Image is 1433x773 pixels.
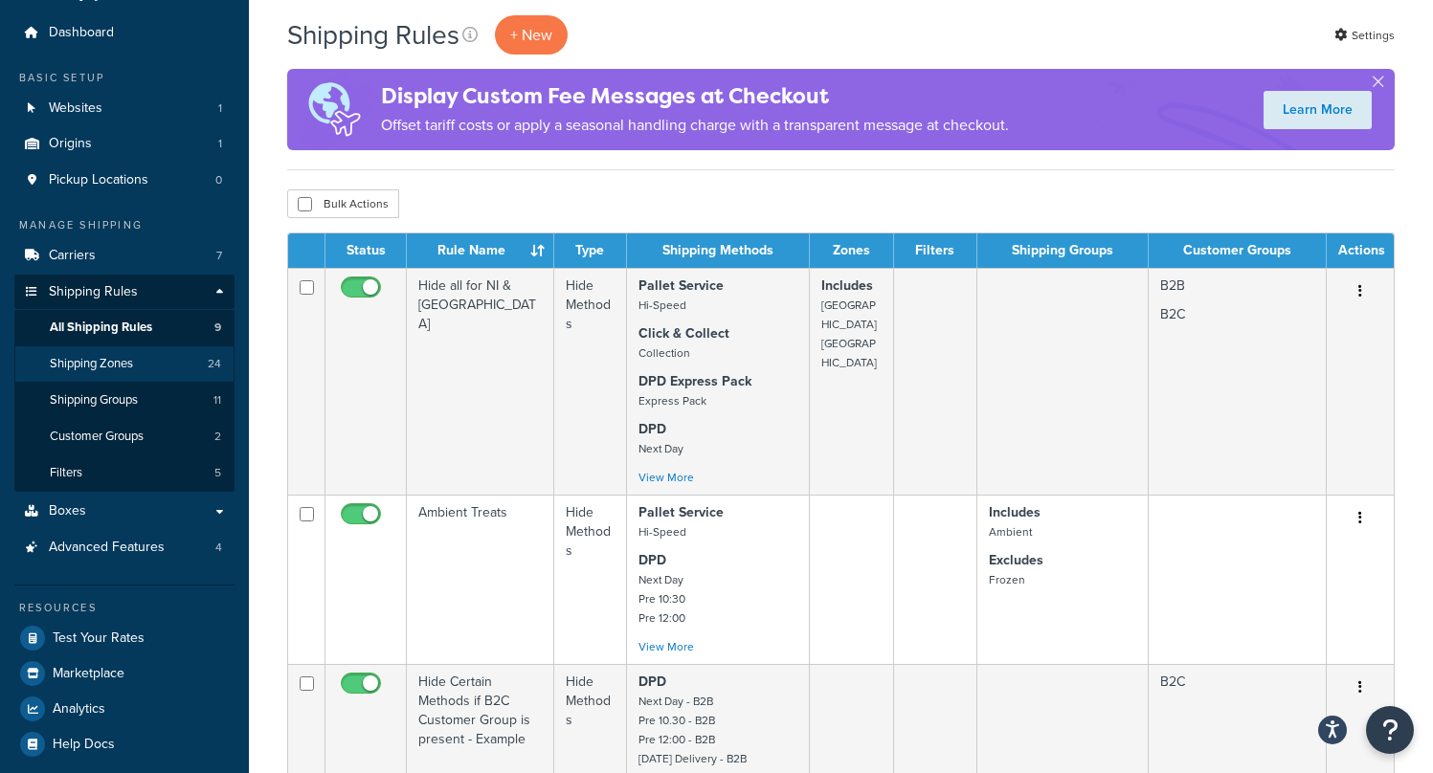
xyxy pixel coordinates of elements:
[49,172,148,188] span: Pickup Locations
[1149,233,1327,268] th: Customer Groups
[50,429,144,445] span: Customer Groups
[554,495,627,664] td: Hide Methods
[638,392,706,409] small: Express Pack
[49,503,86,519] span: Boxes
[14,310,235,345] a: All Shipping Rules 9
[53,666,124,682] span: Marketplace
[14,346,235,382] a: Shipping Zones 24
[638,693,747,767] small: Next Day - B2B Pre 10.30 - B2B Pre 12:00 - B2B [DATE] Delivery - B2B
[218,100,222,117] span: 1
[14,217,235,233] div: Manage Shipping
[989,550,1043,570] strong: Excludes
[14,126,235,162] a: Origins 1
[14,70,235,86] div: Basic Setup
[14,692,235,726] a: Analytics
[14,15,235,51] a: Dashboard
[14,310,235,345] li: All Shipping Rules
[627,233,811,268] th: Shipping Methods
[989,502,1041,522] strong: Includes
[638,502,724,522] strong: Pallet Service
[14,621,235,655] a: Test Your Rates
[14,530,235,565] a: Advanced Features 4
[14,91,235,126] a: Websites 1
[407,495,554,664] td: Ambient Treats
[989,523,1032,541] small: Ambient
[977,233,1149,268] th: Shipping Groups
[810,233,893,268] th: Zones
[638,276,724,296] strong: Pallet Service
[1160,305,1314,324] p: B2C
[638,523,686,541] small: Hi-Speed
[14,238,235,274] li: Carriers
[49,248,96,264] span: Carriers
[213,392,221,409] span: 11
[49,284,138,300] span: Shipping Rules
[638,638,694,655] a: View More
[638,672,666,692] strong: DPD
[50,356,133,372] span: Shipping Zones
[1366,706,1414,754] button: Open Resource Center
[215,540,222,556] span: 4
[638,571,685,627] small: Next Day Pre 10:30 Pre 12:00
[14,494,235,529] a: Boxes
[14,163,235,198] li: Pickup Locations
[50,320,152,336] span: All Shipping Rules
[14,419,235,454] li: Customer Groups
[1149,268,1327,495] td: B2B
[381,80,1009,112] h4: Display Custom Fee Messages at Checkout
[638,297,686,314] small: Hi-Speed
[989,571,1025,588] small: Frozen
[53,630,145,647] span: Test Your Rates
[14,727,235,762] a: Help Docs
[554,233,627,268] th: Type
[208,356,221,372] span: 24
[14,383,235,418] li: Shipping Groups
[1264,91,1372,129] a: Learn More
[49,25,114,41] span: Dashboard
[287,69,381,150] img: duties-banner-06bc72dcb5fe05cb3f9472aba00be2ae8eb53ab6f0d8bb03d382ba314ac3c341.png
[638,419,666,439] strong: DPD
[215,172,222,188] span: 0
[14,530,235,565] li: Advanced Features
[53,737,115,753] span: Help Docs
[638,344,690,362] small: Collection
[49,540,165,556] span: Advanced Features
[14,455,235,491] li: Filters
[214,429,221,445] span: 2
[638,371,751,391] strong: DPD Express Pack
[14,275,235,310] a: Shipping Rules
[14,656,235,691] a: Marketplace
[638,440,683,457] small: Next Day
[407,233,554,268] th: Rule Name : activate to sort column ascending
[14,600,235,616] div: Resources
[1327,233,1394,268] th: Actions
[14,238,235,274] a: Carriers 7
[381,112,1009,139] p: Offset tariff costs or apply a seasonal handling charge with a transparent message at checkout.
[214,465,221,481] span: 5
[638,323,729,343] strong: Click & Collect
[287,16,459,54] h1: Shipping Rules
[638,469,694,486] a: View More
[214,320,221,336] span: 9
[218,136,222,152] span: 1
[495,15,568,55] p: + New
[49,136,92,152] span: Origins
[53,701,105,718] span: Analytics
[14,383,235,418] a: Shipping Groups 11
[14,455,235,491] a: Filters 5
[50,465,82,481] span: Filters
[216,248,222,264] span: 7
[49,100,102,117] span: Websites
[554,268,627,495] td: Hide Methods
[325,233,407,268] th: Status
[287,189,399,218] button: Bulk Actions
[894,233,978,268] th: Filters
[14,91,235,126] li: Websites
[50,392,138,409] span: Shipping Groups
[14,163,235,198] a: Pickup Locations 0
